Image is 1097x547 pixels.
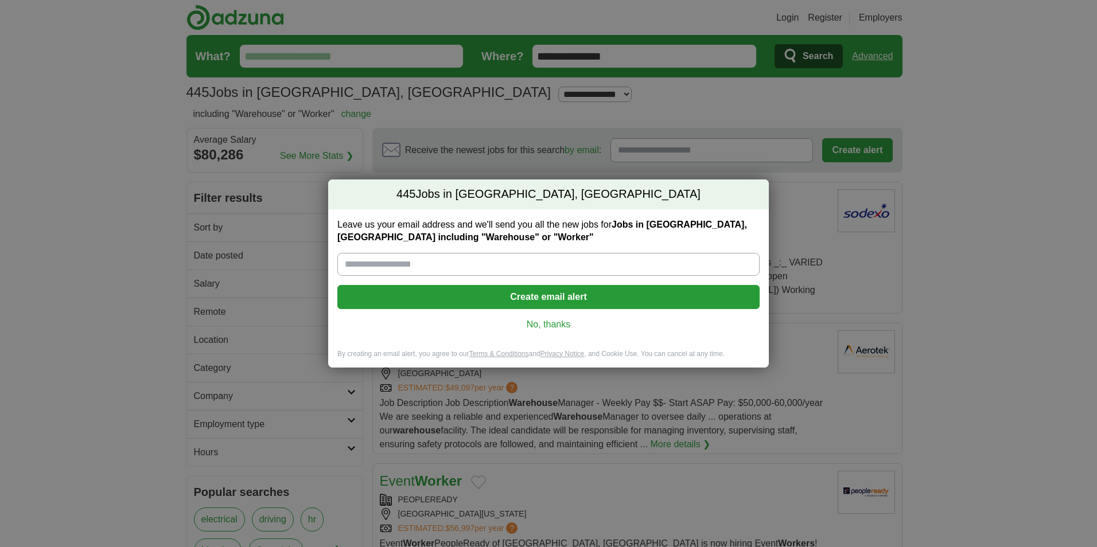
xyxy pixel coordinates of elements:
a: No, thanks [347,318,750,331]
label: Leave us your email address and we'll send you all the new jobs for [337,218,760,244]
h2: Jobs in [GEOGRAPHIC_DATA], [GEOGRAPHIC_DATA] [328,179,769,209]
div: By creating an email alert, you agree to our and , and Cookie Use. You can cancel at any time. [328,349,769,368]
span: 445 [396,186,415,202]
strong: Jobs in [GEOGRAPHIC_DATA], [GEOGRAPHIC_DATA] including "Warehouse" or "Worker" [337,220,747,242]
button: Create email alert [337,285,760,309]
a: Privacy Notice [540,350,585,358]
a: Terms & Conditions [469,350,528,358]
